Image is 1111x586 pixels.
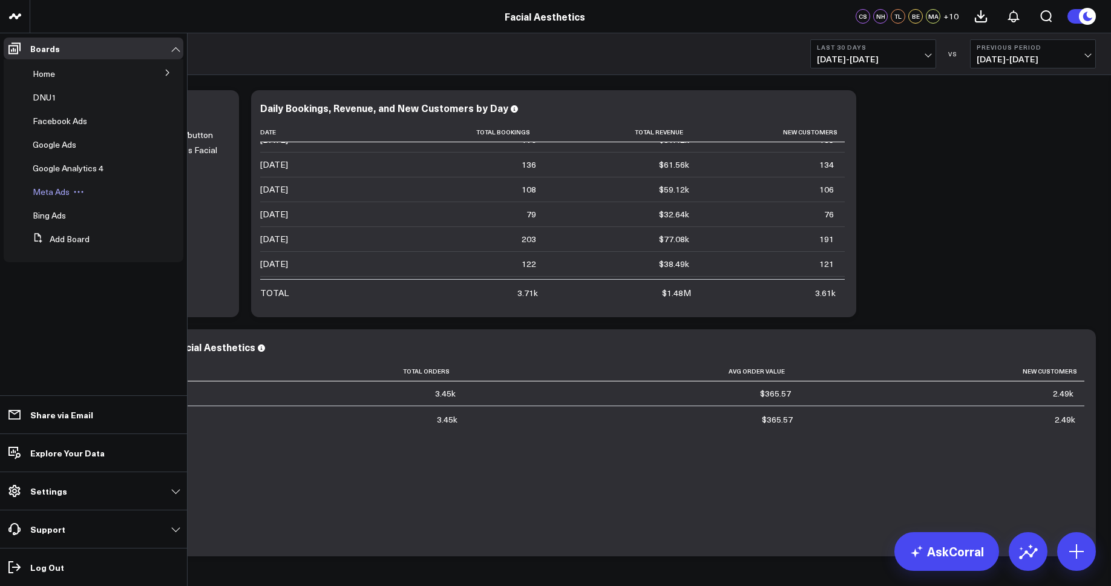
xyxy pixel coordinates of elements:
[260,159,288,171] div: [DATE]
[819,183,834,196] div: 106
[894,532,999,571] a: AskCorral
[819,258,834,270] div: 121
[700,122,845,142] th: New Customers
[33,187,70,197] a: Meta Ads
[33,163,103,173] a: Google Analytics 4
[33,211,66,220] a: Bing Ads
[33,186,70,197] span: Meta Ads
[30,562,64,572] p: Log Out
[33,139,76,150] span: Google Ads
[28,228,90,250] button: Add Board
[30,448,105,458] p: Explore Your Data
[943,12,959,21] span: + 10
[33,162,103,174] span: Google Analytics 4
[260,258,288,270] div: [DATE]
[33,93,56,102] a: DNU1
[260,208,288,220] div: [DATE]
[526,208,536,220] div: 79
[33,91,56,103] span: DNU1
[517,287,538,299] div: 3.71k
[33,68,55,79] span: Home
[659,233,689,245] div: $77.08k
[943,9,959,24] button: +10
[856,9,870,24] div: CS
[817,44,929,51] b: Last 30 Days
[1055,413,1075,426] div: 2.49k
[659,208,689,220] div: $32.64k
[659,159,689,171] div: $61.56k
[659,258,689,270] div: $38.49k
[33,140,76,150] a: Google Ads
[522,183,536,196] div: 108
[908,9,923,24] div: BE
[873,9,888,24] div: NH
[522,233,536,245] div: 203
[260,233,288,245] div: [DATE]
[659,183,689,196] div: $59.12k
[505,10,585,23] a: Facial Aesthetics
[175,361,467,381] th: Total Orders
[30,44,60,53] p: Boards
[824,208,834,220] div: 76
[381,122,547,142] th: Total Bookings
[760,387,791,400] div: $365.57
[260,122,381,142] th: Date
[260,183,288,196] div: [DATE]
[815,287,836,299] div: 3.61k
[970,39,1096,68] button: Previous Period[DATE]-[DATE]
[33,69,55,79] a: Home
[926,9,940,24] div: MA
[33,209,66,221] span: Bing Ads
[802,361,1084,381] th: New Customers
[33,115,87,127] span: Facebook Ads
[33,116,87,126] a: Facebook Ads
[817,54,929,64] span: [DATE] - [DATE]
[30,410,93,420] p: Share via Email
[260,287,289,299] div: TOTAL
[437,413,457,426] div: 3.45k
[819,159,834,171] div: 134
[4,556,183,578] a: Log Out
[260,101,508,114] div: Daily Bookings, Revenue, and New Customers by Day
[977,54,1089,64] span: [DATE] - [DATE]
[522,159,536,171] div: 136
[891,9,905,24] div: TL
[1053,387,1073,400] div: 2.49k
[435,387,456,400] div: 3.45k
[547,122,700,142] th: Total Revenue
[942,50,964,58] div: VS
[819,233,834,245] div: 191
[522,258,536,270] div: 122
[977,44,1089,51] b: Previous Period
[810,39,936,68] button: Last 30 Days[DATE]-[DATE]
[467,361,802,381] th: Avg Order Value
[762,413,793,426] div: $365.57
[30,524,65,534] p: Support
[662,287,691,299] div: $1.48M
[30,486,67,496] p: Settings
